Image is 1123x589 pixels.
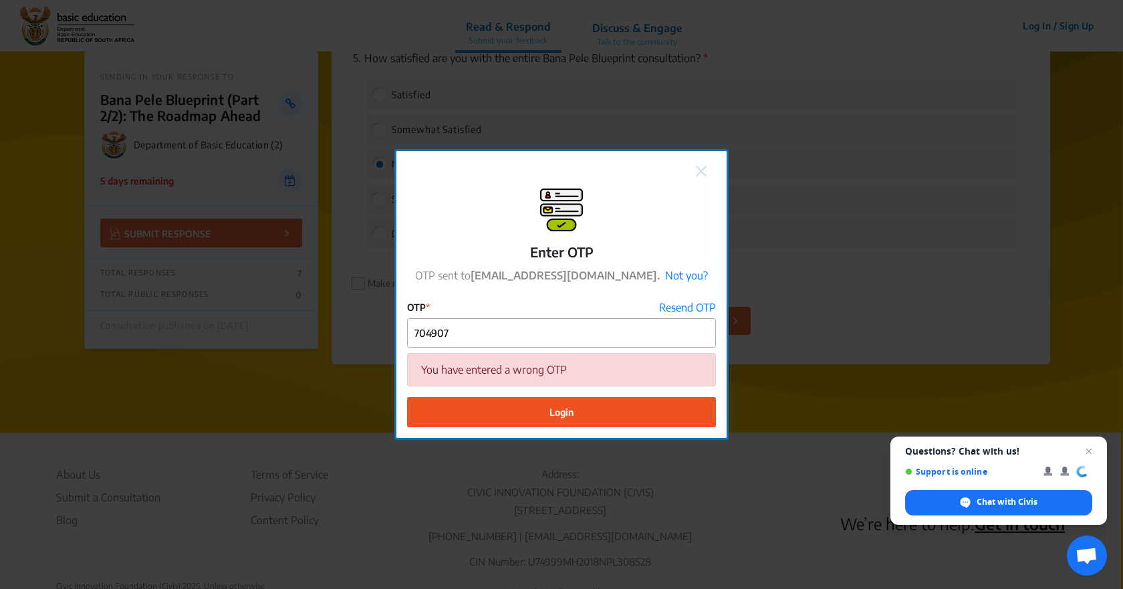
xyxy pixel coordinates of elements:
[696,166,707,176] img: close.png
[471,269,660,282] strong: [EMAIL_ADDRESS][DOMAIN_NAME].
[408,319,715,348] input: Enter OTP
[1081,443,1097,459] span: Close chat
[905,490,1092,515] div: Chat with Civis
[905,467,1034,477] span: Support is online
[665,269,708,282] a: Not you?
[415,267,708,283] p: OTP sent to
[407,300,430,314] label: OTP
[407,397,716,427] button: Login
[659,300,716,316] a: Resend OTP
[540,189,583,231] img: signup-modal.png
[407,353,716,386] div: You have entered a wrong OTP
[530,242,594,262] p: Enter OTP
[1067,536,1107,576] div: Open chat
[549,405,574,419] span: Login
[977,496,1037,508] span: Chat with Civis
[905,446,1092,457] span: Questions? Chat with us!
